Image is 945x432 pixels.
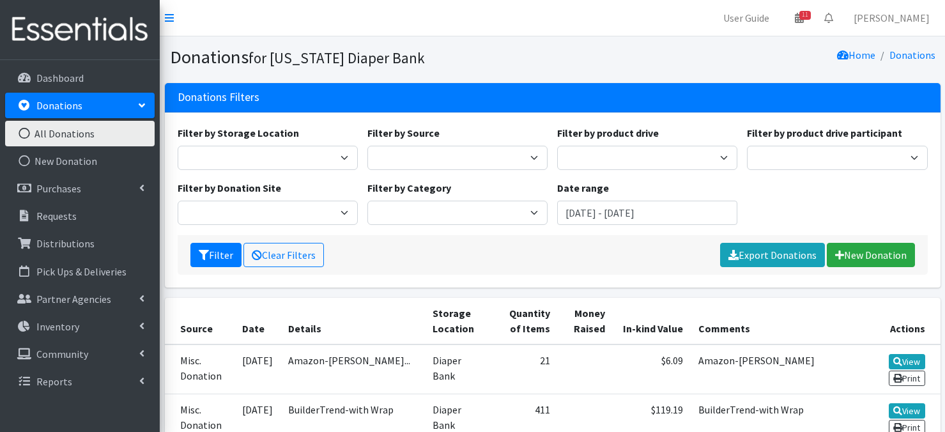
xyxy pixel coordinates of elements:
td: Diaper Bank [425,344,491,394]
label: Date range [557,180,609,196]
span: 11 [799,11,811,20]
th: Source [165,298,235,344]
label: Filter by Storage Location [178,125,299,141]
th: Money Raised [558,298,612,344]
h3: Donations Filters [178,91,259,104]
th: Storage Location [425,298,491,344]
label: Filter by Category [367,180,451,196]
small: for [US_STATE] Diaper Bank [249,49,425,67]
a: Donations [889,49,935,61]
a: Community [5,341,155,367]
a: Clear Filters [243,243,324,267]
label: Filter by Donation Site [178,180,281,196]
a: Distributions [5,231,155,256]
p: Reports [36,375,72,388]
a: New Donation [827,243,915,267]
th: Comments [691,298,872,344]
label: Filter by Source [367,125,440,141]
th: Quantity of Items [491,298,558,344]
a: Home [837,49,875,61]
td: 21 [491,344,558,394]
a: All Donations [5,121,155,146]
a: Print [889,371,925,386]
p: Community [36,348,88,360]
a: View [889,354,925,369]
a: Dashboard [5,65,155,91]
a: Requests [5,203,155,229]
a: Pick Ups & Deliveries [5,259,155,284]
a: Export Donations [720,243,825,267]
p: Partner Agencies [36,293,111,305]
th: Actions [872,298,940,344]
h1: Donations [170,46,548,68]
p: Distributions [36,237,95,250]
td: Misc. Donation [165,344,235,394]
a: Purchases [5,176,155,201]
p: Pick Ups & Deliveries [36,265,127,278]
p: Inventory [36,320,79,333]
th: Details [280,298,425,344]
a: New Donation [5,148,155,174]
button: Filter [190,243,242,267]
a: [PERSON_NAME] [843,5,940,31]
p: Dashboard [36,72,84,84]
p: Purchases [36,182,81,195]
td: Amazon-[PERSON_NAME] [691,344,872,394]
th: Date [234,298,280,344]
input: January 1, 2011 - December 31, 2011 [557,201,737,225]
img: HumanEssentials [5,8,155,51]
label: Filter by product drive participant [747,125,902,141]
a: 11 [785,5,814,31]
p: Requests [36,210,77,222]
a: Inventory [5,314,155,339]
td: [DATE] [234,344,280,394]
a: Partner Agencies [5,286,155,312]
td: Amazon-[PERSON_NAME]... [280,344,425,394]
a: User Guide [713,5,780,31]
label: Filter by product drive [557,125,659,141]
td: $6.09 [613,344,691,394]
p: Donations [36,99,82,112]
a: Reports [5,369,155,394]
a: Donations [5,93,155,118]
th: In-kind Value [613,298,691,344]
a: View [889,403,925,419]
